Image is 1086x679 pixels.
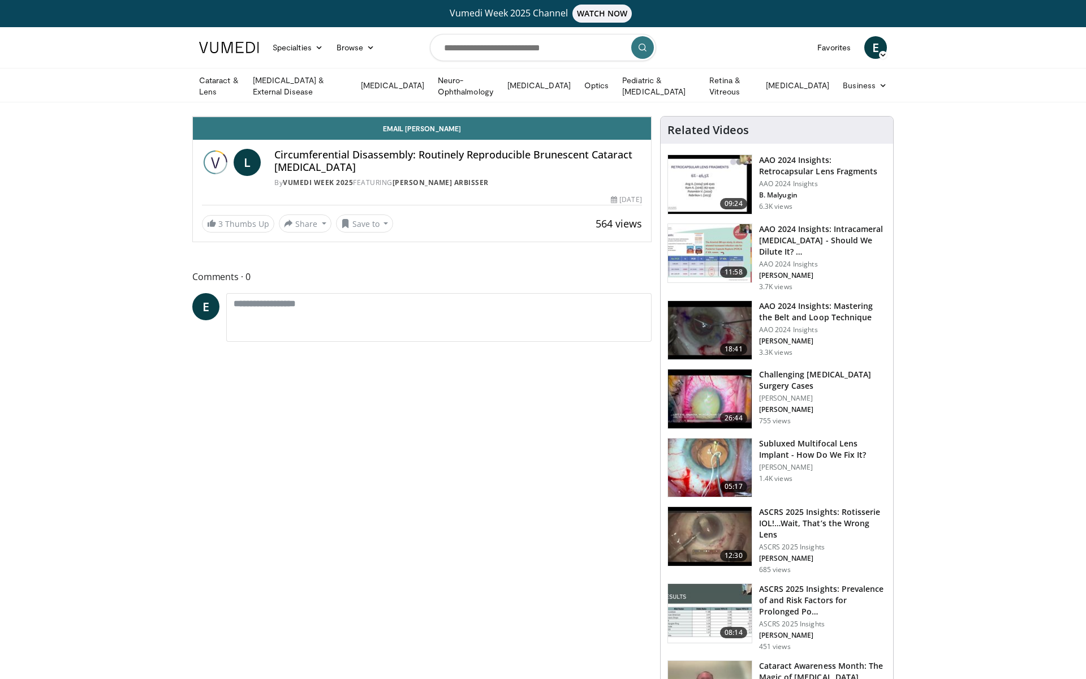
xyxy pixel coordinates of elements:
img: 01f52a5c-6a53-4eb2-8a1d-dad0d168ea80.150x105_q85_crop-smart_upscale.jpg [668,155,752,214]
h4: Circumferential Disassembly: Routinely Reproducible Brunescent Cataract [MEDICAL_DATA] [274,149,642,173]
a: [MEDICAL_DATA] [759,74,836,97]
p: [PERSON_NAME] [759,271,886,280]
img: Vumedi Week 2025 [202,149,229,176]
h3: AAO 2024 Insights: Mastering the Belt and Loop Technique [759,300,886,323]
span: 08:14 [720,627,747,638]
a: 3 Thumbs Up [202,215,274,233]
span: 26:44 [720,412,747,424]
a: Vumedi Week 2025 ChannelWATCH NOW [201,5,885,23]
a: Vumedi Week 2025 [283,178,353,187]
img: 22a3a3a3-03de-4b31-bd81-a17540334f4a.150x105_q85_crop-smart_upscale.jpg [668,301,752,360]
input: Search topics, interventions [430,34,656,61]
p: AAO 2024 Insights [759,179,886,188]
span: 11:58 [720,267,747,278]
a: 26:44 Challenging [MEDICAL_DATA] Surgery Cases [PERSON_NAME] [PERSON_NAME] 755 views [667,369,886,429]
p: B. Malyugin [759,191,886,200]
a: 08:14 ASCRS 2025 Insights: Prevalence of and Risk Factors for Prolonged Po… ASCRS 2025 Insights [... [667,583,886,651]
p: [PERSON_NAME] [759,405,886,414]
p: 3.3K views [759,348,792,357]
span: 05:17 [720,481,747,492]
h4: Related Videos [667,123,749,137]
span: 09:24 [720,198,747,209]
p: AAO 2024 Insights [759,325,886,334]
span: Comments 0 [192,269,652,284]
p: 755 views [759,416,791,426]
div: [DATE] [611,195,641,205]
p: 451 views [759,642,791,651]
p: [PERSON_NAME] [759,394,886,403]
h3: AAO 2024 Insights: Intracameral [MEDICAL_DATA] - Should We Dilute It? … [759,224,886,257]
a: [MEDICAL_DATA] & External Disease [246,75,354,97]
span: 3 [218,218,223,229]
p: [PERSON_NAME] [759,463,886,472]
p: ASCRS 2025 Insights [759,620,886,629]
a: Neuro-Ophthalmology [431,75,501,97]
h3: AAO 2024 Insights: Retrocapsular Lens Fragments [759,154,886,177]
p: AAO 2024 Insights [759,260,886,269]
a: Browse [330,36,382,59]
p: 6.3K views [759,202,792,211]
span: WATCH NOW [572,5,632,23]
p: [PERSON_NAME] [759,337,886,346]
img: de733f49-b136-4bdc-9e00-4021288efeb7.150x105_q85_crop-smart_upscale.jpg [668,224,752,283]
a: Optics [578,74,615,97]
a: [PERSON_NAME] Arbisser [393,178,489,187]
a: [MEDICAL_DATA] [501,74,578,97]
a: Cataract & Lens [192,75,246,97]
img: d661252d-5e2b-443c-881f-9256f2a4ede9.150x105_q85_crop-smart_upscale.jpg [668,584,752,643]
img: 3fc25be6-574f-41c0-96b9-b0d00904b018.150x105_q85_crop-smart_upscale.jpg [668,439,752,497]
a: 18:41 AAO 2024 Insights: Mastering the Belt and Loop Technique AAO 2024 Insights [PERSON_NAME] 3.... [667,300,886,360]
img: 5ae980af-743c-4d96-b653-dad8d2e81d53.150x105_q85_crop-smart_upscale.jpg [668,507,752,566]
a: Email [PERSON_NAME] [193,117,651,140]
a: 05:17 Subluxed Multifocal Lens Implant - How Do We Fix It? [PERSON_NAME] 1.4K views [667,438,886,498]
a: E [864,36,887,59]
a: Business [836,74,894,97]
a: E [192,293,219,320]
h3: Challenging [MEDICAL_DATA] Surgery Cases [759,369,886,392]
img: 05a6f048-9eed-46a7-93e1-844e43fc910c.150x105_q85_crop-smart_upscale.jpg [668,369,752,428]
a: 11:58 AAO 2024 Insights: Intracameral [MEDICAL_DATA] - Should We Dilute It? … AAO 2024 Insights [... [667,224,886,291]
p: [PERSON_NAME] [759,631,886,640]
a: L [234,149,261,176]
h3: ASCRS 2025 Insights: Rotisserie IOL!…Wait, That’s the Wrong Lens [759,506,886,540]
p: 3.7K views [759,282,792,291]
a: Retina & Vitreous [703,75,759,97]
button: Share [279,214,331,233]
h3: Subluxed Multifocal Lens Implant - How Do We Fix It? [759,438,886,461]
a: Specialties [266,36,330,59]
p: 685 views [759,565,791,574]
div: By FEATURING [274,178,642,188]
button: Save to [336,214,394,233]
span: 12:30 [720,550,747,561]
a: Favorites [811,36,857,59]
h3: ASCRS 2025 Insights: Prevalence of and Risk Factors for Prolonged Po… [759,583,886,617]
a: 09:24 AAO 2024 Insights: Retrocapsular Lens Fragments AAO 2024 Insights B. Malyugin 6.3K views [667,154,886,214]
p: 1.4K views [759,474,792,483]
a: Pediatric & [MEDICAL_DATA] [615,75,703,97]
a: [MEDICAL_DATA] [354,74,431,97]
span: 18:41 [720,343,747,355]
span: 564 views [596,217,642,230]
p: [PERSON_NAME] [759,554,886,563]
p: ASCRS 2025 Insights [759,543,886,552]
a: 12:30 ASCRS 2025 Insights: Rotisserie IOL!…Wait, That’s the Wrong Lens ASCRS 2025 Insights [PERSO... [667,506,886,574]
img: VuMedi Logo [199,42,259,53]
